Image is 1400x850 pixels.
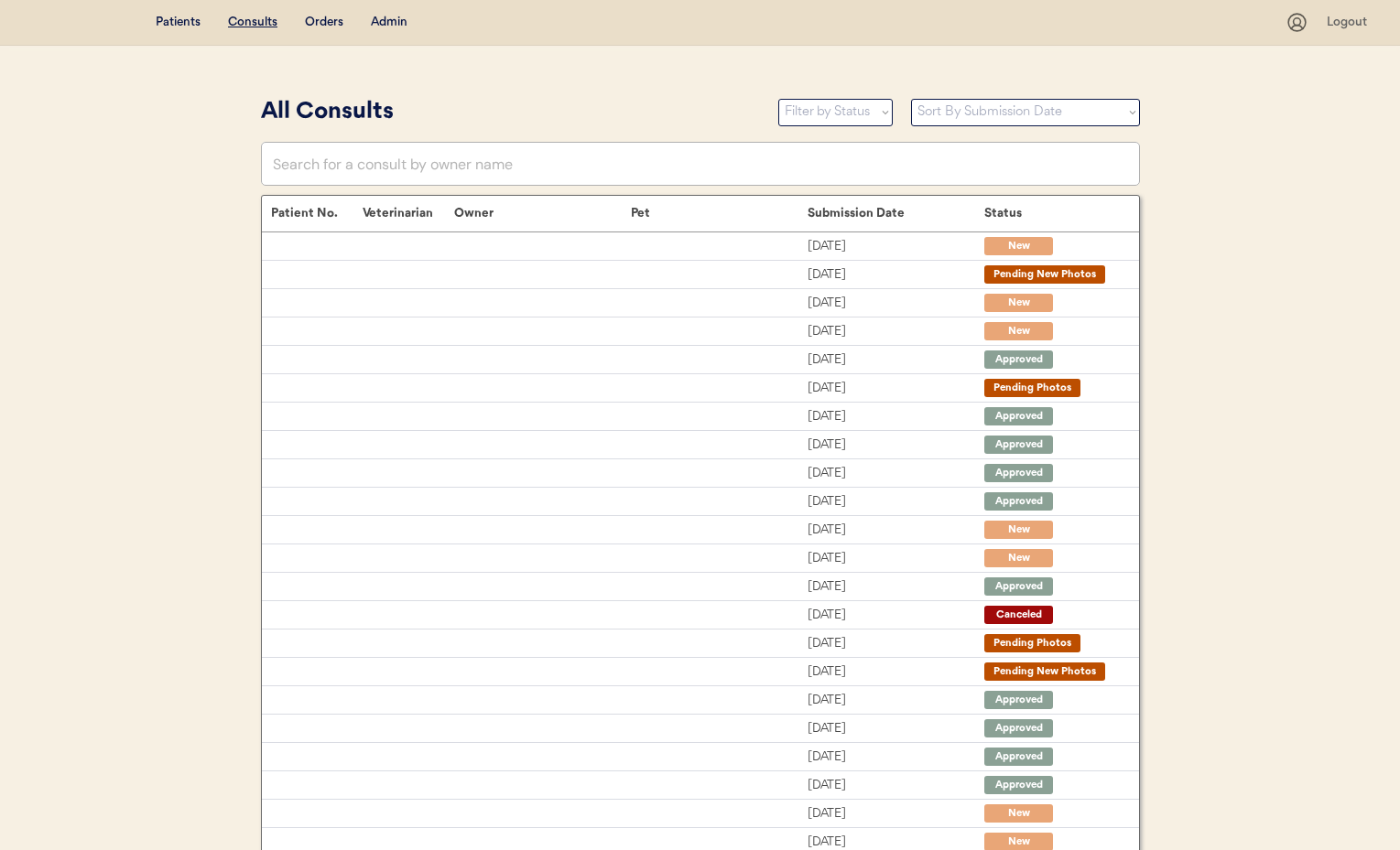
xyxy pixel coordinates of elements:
div: Approved [993,778,1044,793]
div: Pet [631,206,808,221]
div: Approved [993,437,1044,453]
div: Submission Date [808,206,984,221]
div: New [993,806,1044,822]
div: Pending New Photos [993,664,1096,680]
div: All Consults [261,95,760,130]
div: [DATE] [808,378,984,399]
div: [DATE] [808,605,984,626]
div: Approved [993,749,1044,765]
div: New [993,551,1044,566]
div: Approved [993,466,1044,481]
div: Orders [305,14,343,32]
div: Pending Photos [993,636,1071,651]
div: [DATE] [808,803,984,824]
div: Status [984,206,1120,221]
div: Approved [993,579,1044,595]
div: [DATE] [808,633,984,654]
div: [DATE] [808,264,984,285]
div: Patients [156,14,201,32]
div: [DATE] [808,321,984,342]
div: [DATE] [808,690,984,711]
div: Approved [993,409,1044,425]
input: Search for a consult by owner name [261,142,1140,186]
div: [DATE] [808,662,984,683]
div: New [993,324,1044,339]
div: [DATE] [808,548,984,569]
div: [DATE] [808,520,984,541]
div: New [993,239,1044,254]
div: [DATE] [808,293,984,314]
div: [DATE] [808,576,984,597]
div: New [993,834,1044,850]
div: New [993,296,1044,311]
div: Approved [993,352,1044,368]
div: Pending New Photos [993,267,1096,283]
div: New [993,522,1044,538]
div: [DATE] [808,435,984,456]
div: Canceled [993,608,1044,623]
div: Logout [1327,14,1373,32]
div: [DATE] [808,350,984,371]
div: [DATE] [808,775,984,796]
div: Approved [993,721,1044,737]
div: Approved [993,494,1044,510]
div: Veterinarian [363,206,454,221]
div: [DATE] [808,406,984,427]
div: [DATE] [808,747,984,768]
div: [DATE] [808,236,984,257]
div: Patient No. [271,206,363,221]
div: Owner [454,206,631,221]
div: [DATE] [808,491,984,512]
div: [DATE] [808,718,984,739]
div: Pending Photos [993,381,1071,396]
div: Approved [993,693,1044,708]
div: [DATE] [808,463,984,484]
div: Admin [371,14,407,32]
u: Consults [228,16,277,28]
